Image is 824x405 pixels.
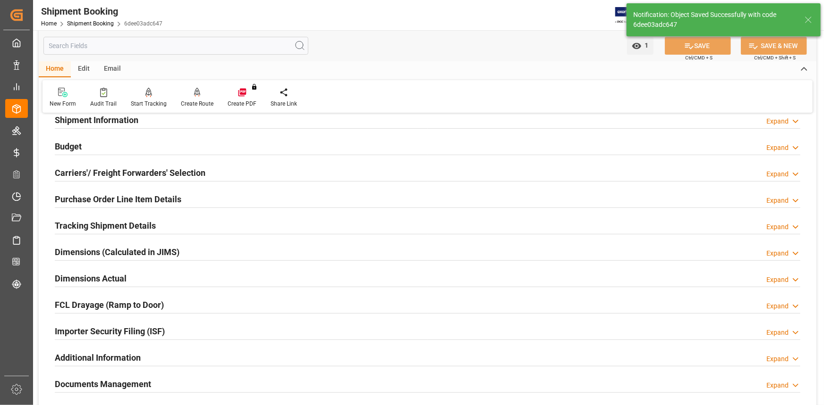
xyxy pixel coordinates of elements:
h2: Budget [55,140,82,153]
h2: Additional Information [55,351,141,364]
div: Home [39,61,71,77]
span: Ctrl/CMD + Shift + S [754,54,796,61]
div: Expand [766,196,789,206]
div: New Form [50,99,76,108]
span: 1 [642,41,649,49]
div: Expand [766,275,789,285]
a: Home [41,20,57,27]
div: Expand [766,354,789,364]
h2: Importer Security Filing (ISF) [55,325,165,338]
div: Expand [766,248,789,258]
button: open menu [627,37,654,55]
button: SAVE [665,37,731,55]
div: Expand [766,116,789,126]
div: Expand [766,169,789,179]
div: Start Tracking [131,99,167,108]
div: Share Link [271,99,297,108]
h2: Documents Management [55,378,151,390]
img: Exertis%20JAM%20-%20Email%20Logo.jpg_1722504956.jpg [615,7,648,24]
div: Expand [766,222,789,232]
div: Expand [766,328,789,338]
span: Ctrl/CMD + S [685,54,713,61]
h2: Tracking Shipment Details [55,219,156,232]
div: Expand [766,143,789,153]
h2: Purchase Order Line Item Details [55,193,181,206]
div: Notification: Object Saved Successfully with code 6dee03adc647 [633,10,796,30]
div: Email [97,61,128,77]
h2: Dimensions Actual [55,272,127,285]
div: Edit [71,61,97,77]
h2: Carriers'/ Freight Forwarders' Selection [55,166,205,179]
div: Create Route [181,99,213,108]
h2: Shipment Information [55,114,138,126]
a: Shipment Booking [67,20,114,27]
div: Audit Trail [90,99,117,108]
div: Expand [766,380,789,390]
button: SAVE & NEW [741,37,807,55]
input: Search Fields [43,37,308,55]
h2: FCL Drayage (Ramp to Door) [55,298,164,311]
h2: Dimensions (Calculated in JIMS) [55,246,179,258]
div: Expand [766,301,789,311]
div: Shipment Booking [41,4,162,18]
